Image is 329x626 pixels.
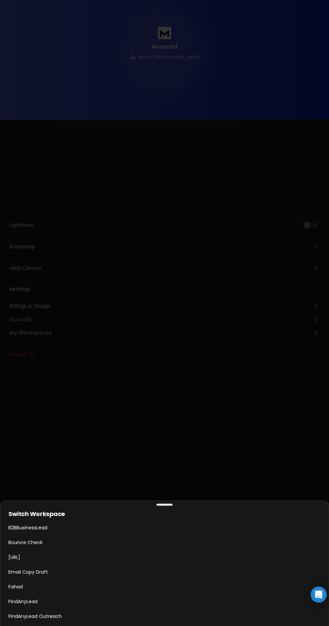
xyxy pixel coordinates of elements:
div: Fahad [8,583,321,590]
h2: Switch Workspace [0,511,329,517]
div: Bounce Check [8,539,321,546]
div: FindAnyLead [8,598,321,605]
div: [URL] [8,554,321,561]
div: FindAnyLead Outreach [8,613,321,620]
div: Open Intercom Messenger [311,586,327,603]
div: B2BBusinessLead [8,524,321,531]
div: Email Copy Draft [8,569,321,575]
